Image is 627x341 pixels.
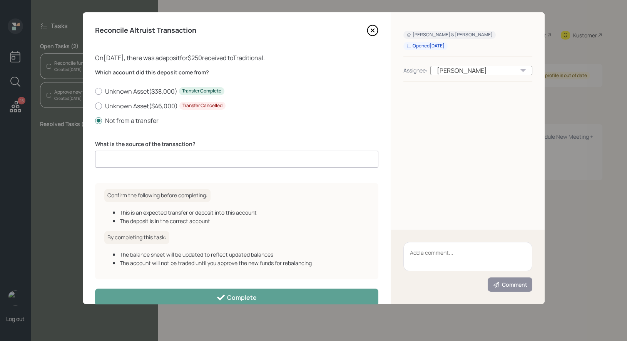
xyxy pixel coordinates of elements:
div: The account will not be traded until you approve the new funds for rebalancing [120,259,369,267]
div: [PERSON_NAME] [430,66,532,75]
label: Unknown Asset ( $46,000 ) [95,102,378,110]
h4: Reconcile Altruist Transaction [95,26,196,35]
div: Complete [216,293,257,302]
div: [PERSON_NAME] & [PERSON_NAME] [406,32,493,38]
label: Unknown Asset ( $38,000 ) [95,87,378,96]
h6: By completing this task: [104,231,169,244]
div: On [DATE] , there was a deposit for $250 received to Traditional . [95,53,378,62]
div: Transfer Cancelled [182,102,222,109]
h6: Confirm the following before completing: [104,189,211,202]
div: Opened [DATE] [406,43,445,49]
div: Transfer Complete [182,88,221,94]
div: The balance sheet will be updated to reflect updated balances [120,250,369,259]
div: Comment [493,281,527,289]
button: Complete [95,289,378,306]
div: The deposit is in the correct account [120,217,369,225]
div: This is an expected transfer or deposit into this account [120,208,369,217]
button: Comment [488,277,532,292]
div: Assignee: [403,66,427,74]
label: What is the source of the transaction? [95,140,378,148]
label: Not from a transfer [95,116,378,125]
label: Which account did this deposit come from? [95,69,378,76]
